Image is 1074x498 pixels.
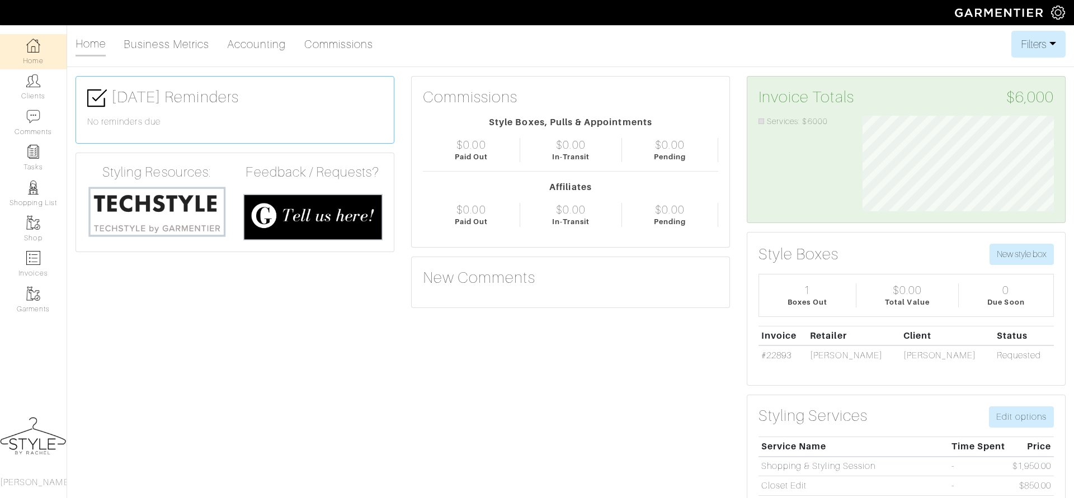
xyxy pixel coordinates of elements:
[893,283,922,297] div: $0.00
[76,32,106,56] a: Home
[655,138,684,151] div: $0.00
[456,138,486,151] div: $0.00
[304,33,374,55] a: Commissions
[654,216,686,227] div: Pending
[990,244,1054,265] button: New style box
[124,33,209,55] a: Business Metrics
[556,203,585,216] div: $0.00
[885,297,930,307] div: Total Value
[26,287,40,301] img: garments-icon-b7da505a4dc4fd61783c78ac3ca0ef83fa9d6f193b1c9dc38574b1d14d53ca28.png
[949,3,1051,22] img: garmentier-logo-header-white-b43fb05a5012e4ada735d5af1a66efaba907eab6374d6393d1fbf88cb4ef424d.png
[227,33,286,55] a: Accounting
[654,151,686,162] div: Pending
[949,457,1010,476] td: -
[552,216,590,227] div: In-Transit
[243,194,383,240] img: feedback_requests-3821251ac2bd56c73c230f3229a5b25d6eb027adea667894f41107c140538ee0.png
[759,476,949,496] td: Closet Edit
[423,116,718,129] div: Style Boxes, Pulls & Appointments
[759,326,807,345] th: Invoice
[26,110,40,124] img: comment-icon-a0a6a9ef722e966f86d9cbdc48e553b5cf19dbc54f86b18d962a5391bc8f6eb6.png
[759,457,949,476] td: Shopping & Styling Session
[26,74,40,88] img: clients-icon-6bae9207a08558b7cb47a8932f037763ab4055f8c8b6bfacd5dc20c3e0201464.png
[87,164,227,181] h4: Styling Resources:
[456,203,486,216] div: $0.00
[1010,437,1054,456] th: Price
[1051,6,1065,20] img: gear-icon-white-bd11855cb880d31180b6d7d6211b90ccbf57a29d726f0c71d8c61bd08dd39cc2.png
[759,88,1054,107] h3: Invoice Totals
[87,88,107,108] img: check-box-icon-36a4915ff3ba2bd8f6e4f29bc755bb66becd62c870f447fc0dd1365fcfddab58.png
[759,406,868,425] h3: Styling Services
[994,326,1054,345] th: Status
[807,326,901,345] th: Retailer
[26,145,40,159] img: reminder-icon-8004d30b9f0a5d33ae49ab947aed9ed385cf756f9e5892f1edd6e32f2345188e.png
[788,297,827,307] div: Boxes Out
[901,345,994,365] td: [PERSON_NAME]
[949,476,1010,496] td: -
[1002,283,1009,297] div: 0
[243,164,383,181] h4: Feedback / Requests?
[987,297,1024,307] div: Due Soon
[26,251,40,265] img: orders-icon-0abe47150d42831381b5fb84f609e132dff9fe21cb692f30cb5eec754e2cba89.png
[761,350,792,361] a: #22893
[26,181,40,195] img: stylists-icon-eb353228a002819b7ec25b43dbf5f0378dd9e0616d9560372ff212230b889e62.png
[552,151,590,162] div: In-Transit
[1010,476,1054,496] td: $850.00
[1006,88,1054,107] span: $6,000
[989,406,1054,428] a: Edit options
[26,216,40,230] img: garments-icon-b7da505a4dc4fd61783c78ac3ca0ef83fa9d6f193b1c9dc38574b1d14d53ca28.png
[455,216,488,227] div: Paid Out
[556,138,585,151] div: $0.00
[1011,31,1066,58] button: Filters
[901,326,994,345] th: Client
[804,283,811,297] div: 1
[455,151,488,162] div: Paid Out
[807,345,901,365] td: [PERSON_NAME]
[423,181,718,194] div: Affiliates
[994,345,1054,365] td: Requested
[759,437,949,456] th: Service Name
[655,203,684,216] div: $0.00
[1010,457,1054,476] td: $1,950.00
[1036,460,1063,487] iframe: To enrich screen reader interactions, please activate Accessibility in Grammarly extension settings
[87,88,383,108] h3: [DATE] Reminders
[87,185,227,238] img: techstyle-93310999766a10050dc78ceb7f971a75838126fd19372ce40ba20cdf6a89b94b.png
[759,116,846,128] li: Services: $6000
[26,39,40,53] img: dashboard-icon-dbcd8f5a0b271acd01030246c82b418ddd0df26cd7fceb0bd07c9910d44c42f6.png
[423,268,718,287] h3: New Comments
[949,437,1010,456] th: Time Spent
[759,245,839,264] h3: Style Boxes
[87,117,383,127] h6: No reminders due
[423,88,518,107] h3: Commissions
